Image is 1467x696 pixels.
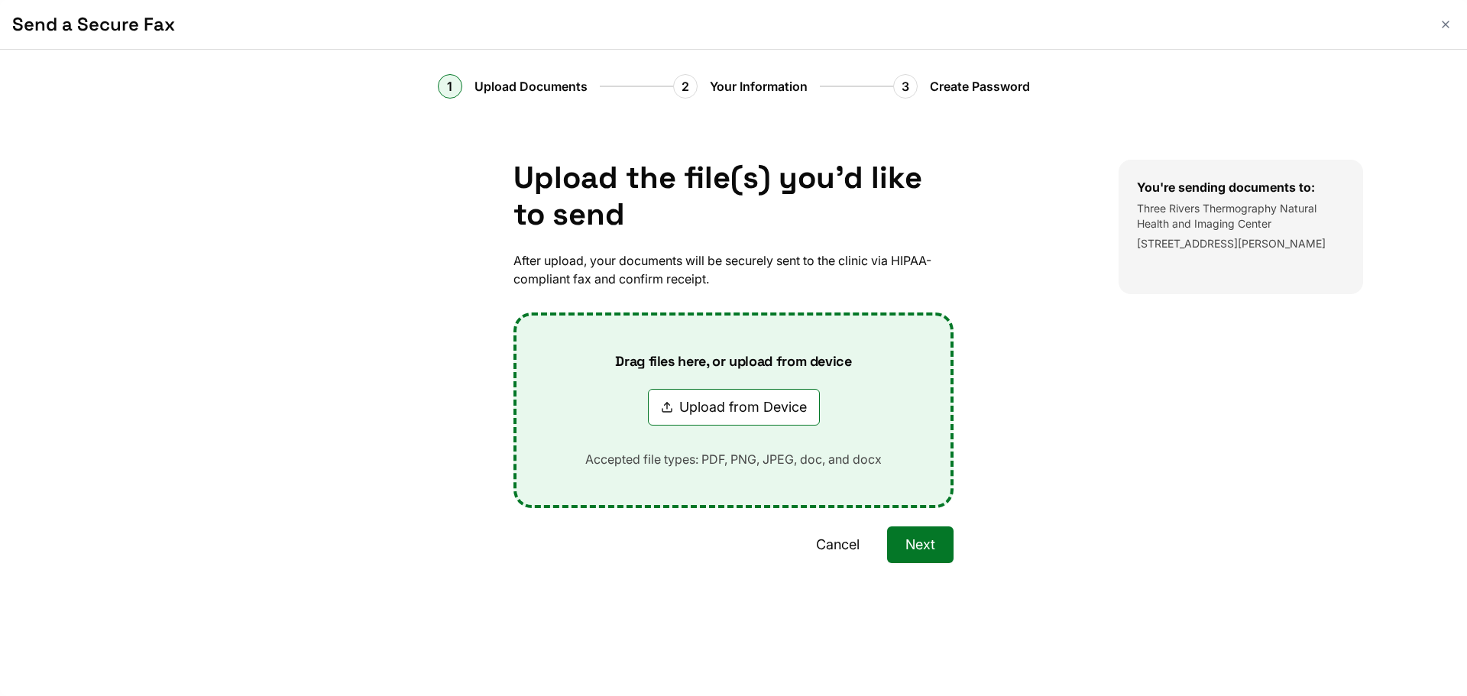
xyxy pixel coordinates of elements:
p: Accepted file types: PDF, PNG, JPEG, doc, and docx [561,450,906,468]
button: Cancel [798,526,878,563]
button: Close [1436,15,1455,34]
button: Upload from Device [648,389,820,426]
div: 1 [438,74,462,99]
h1: Upload the file(s) you'd like to send [513,160,954,233]
button: Next [887,526,954,563]
p: [STREET_ADDRESS][PERSON_NAME] [1137,236,1345,251]
p: Drag files here, or upload from device [591,352,876,371]
span: Create Password [930,77,1030,95]
div: 2 [673,74,698,99]
h1: Send a Secure Fax [12,12,1424,37]
h3: You're sending documents to: [1137,178,1345,196]
p: Three Rivers Thermography Natural Health and Imaging Center [1137,201,1345,231]
span: Your Information [710,77,808,95]
div: 3 [893,74,918,99]
span: Upload Documents [474,77,588,95]
p: After upload, your documents will be securely sent to the clinic via HIPAA-compliant fax and conf... [513,251,954,288]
